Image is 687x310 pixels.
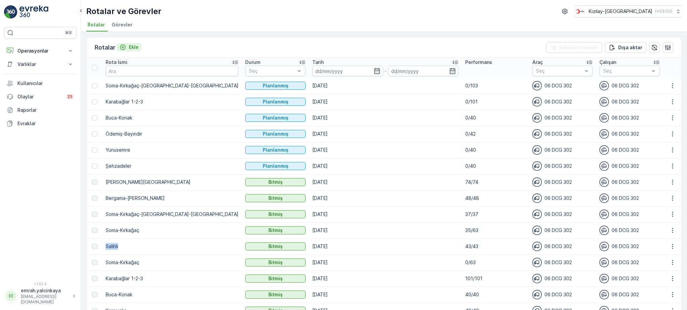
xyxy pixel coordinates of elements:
img: svg%3e [599,210,609,219]
p: Karabağlar 1-2-3 [106,98,239,105]
img: svg%3e [532,161,542,171]
p: Operasyonlar [17,48,63,54]
td: [DATE] [309,142,462,158]
td: [DATE] [309,158,462,174]
button: Bitmiş [245,275,306,283]
p: Bergama-[PERSON_NAME] [106,195,239,202]
div: 06 DCG 302 [532,145,593,155]
p: Soma-Kırkağaç-[GEOGRAPHIC_DATA]-[GEOGRAPHIC_DATA] [106,211,239,218]
p: Performans [465,59,492,66]
img: svg%3e [532,290,542,299]
a: Evraklar [4,117,76,130]
div: 06 DCG 302 [532,113,593,123]
img: svg%3e [599,161,609,171]
img: svg%3e [599,290,609,299]
button: Bitmiş [245,258,306,266]
img: svg%3e [599,97,609,106]
p: Seç [249,68,295,74]
img: svg%3e [532,97,542,106]
input: dd/mm/yyyy [312,66,383,76]
td: [DATE] [309,126,462,142]
p: 0/40 [465,163,526,169]
td: [DATE] [309,254,462,270]
p: 0/40 [465,114,526,121]
input: dd/mm/yyyy [388,66,459,76]
p: 0/101 [465,98,526,105]
img: svg%3e [599,226,609,235]
a: Raporlar [4,103,76,117]
div: 06 DCG 302 [599,290,660,299]
p: Seç [536,68,582,74]
div: 06 DCG 302 [532,177,593,187]
p: Rotalar ve Görevler [86,6,161,17]
button: Bitmiş [245,178,306,186]
a: Kullanıcılar [4,77,76,90]
td: [DATE] [309,270,462,287]
p: 48/48 [465,195,526,202]
div: Toggle Row Selected [92,147,97,153]
p: Olaylar [17,93,62,100]
p: Rota İsmi [106,59,127,66]
div: 06 DCG 302 [532,226,593,235]
div: 06 DCG 302 [599,145,660,155]
p: Planlanmış [263,98,288,105]
div: Toggle Row Selected [92,260,97,265]
p: Bitmiş [268,211,283,218]
p: 43/43 [465,243,526,250]
div: Toggle Row Selected [92,292,97,297]
td: [DATE] [309,238,462,254]
div: 06 DCG 302 [532,242,593,251]
p: ⌘B [65,30,72,35]
div: 06 DCG 302 [532,274,593,283]
img: k%C4%B1z%C4%B1lay_jywRncg.png [574,8,586,15]
div: Toggle Row Selected [92,276,97,281]
p: Filtreleri temizle [560,44,598,51]
div: 06 DCG 302 [599,97,660,106]
td: [DATE] [309,222,462,238]
p: Dışa aktar [618,44,642,51]
p: Soma-Kırkağaç-[GEOGRAPHIC_DATA]-[GEOGRAPHIC_DATA] [106,82,239,89]
p: Soma-Kırkağaç [106,227,239,234]
div: EE [6,291,16,301]
button: Planlanmış [245,162,306,170]
div: 06 DCG 302 [532,161,593,171]
div: Toggle Row Selected [92,212,97,217]
img: svg%3e [532,145,542,155]
img: logo [4,5,17,19]
p: 0/42 [465,131,526,137]
img: svg%3e [532,177,542,187]
button: Planlanmış [245,130,306,138]
p: Soma-Kırkağaç [106,259,239,266]
p: Yunusemre [106,147,239,153]
p: Bitmiş [268,259,283,266]
p: 35/63 [465,227,526,234]
button: Bitmiş [245,210,306,218]
div: 06 DCG 302 [599,242,660,251]
input: Ara [106,66,239,76]
a: Olaylar25 [4,90,76,103]
p: Rotalar [95,43,115,52]
div: 06 DCG 302 [599,226,660,235]
button: Bitmiş [245,194,306,202]
p: Planlanmış [263,131,288,137]
button: Planlanmış [245,146,306,154]
td: [DATE] [309,78,462,94]
img: svg%3e [532,193,542,203]
img: svg%3e [532,81,542,90]
img: svg%3e [532,226,542,235]
p: Bitmiş [268,275,283,282]
div: 06 DCG 302 [532,97,593,106]
p: Seç [603,68,649,74]
div: Toggle Row Selected [92,83,97,88]
div: 06 DCG 302 [599,193,660,203]
p: [EMAIL_ADDRESS][DOMAIN_NAME] [21,294,69,305]
p: Bitmiş [268,179,283,185]
td: [DATE] [309,94,462,110]
button: Bitmiş [245,291,306,299]
button: Operasyonlar [4,44,76,58]
p: Bitmiş [268,291,283,298]
div: Toggle Row Selected [92,179,97,185]
div: 06 DCG 302 [599,161,660,171]
p: Şehzadeler [106,163,239,169]
img: svg%3e [532,242,542,251]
